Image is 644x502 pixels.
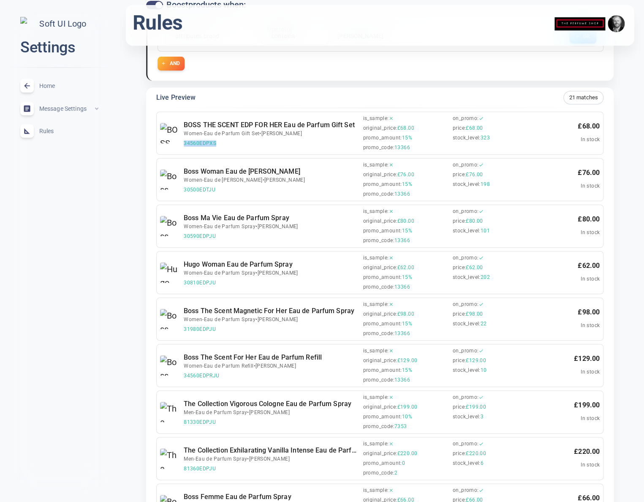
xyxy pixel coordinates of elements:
[402,228,412,234] span: 15%
[480,228,489,234] span: 101
[453,367,481,374] span: stock_level :
[7,120,112,142] a: Rules
[453,228,481,234] span: stock_level :
[363,357,397,364] span: original_price :
[397,357,417,364] span: £129.00
[453,125,466,131] span: price :
[466,172,483,178] span: £76.00
[480,181,489,188] span: 198
[466,125,483,131] span: £68.00
[480,274,489,281] span: 202
[466,450,486,457] span: £220.00
[394,470,397,476] span: 2
[453,311,466,317] span: price :
[466,357,486,364] span: £129.00
[453,255,479,261] span: on_promo :
[363,423,394,430] span: promo_code :
[160,169,180,190] img: Boss Woman Eau de Toilette Spray
[402,135,412,141] span: 15%
[581,229,600,235] span: In stock
[184,316,359,323] span: Women-Eau de Parfum Spray • [PERSON_NAME]
[402,181,412,188] span: 15%
[363,208,389,215] span: is_sample :
[363,441,389,447] span: is_sample :
[397,404,417,410] span: £199.00
[453,274,481,281] span: stock_level :
[574,446,600,457] p: £ 220.00
[397,125,414,131] span: £68.00
[453,487,479,494] span: on_promo :
[480,321,486,327] span: 22
[402,274,412,281] span: 15%
[363,367,402,374] span: promo_amount :
[363,125,397,131] span: original_price :
[394,191,410,197] span: 13366
[554,11,605,37] img: theperfumeshop
[133,10,182,35] h1: Rules
[397,265,414,271] span: £62.00
[453,172,466,178] span: price :
[453,265,466,271] span: price :
[160,355,180,376] img: Boss The Scent For Her Eau de Parfum Refill
[394,377,410,383] span: 13366
[184,373,359,379] span: 34560EDPRJU
[394,423,407,430] span: 7353
[453,181,481,188] span: stock_level :
[363,265,397,271] span: original_price :
[581,276,600,282] span: In stock
[158,57,185,71] button: AND
[480,460,483,467] span: 6
[466,404,486,410] span: £199.00
[394,145,410,151] span: 13366
[184,213,359,224] h6: Boss Ma Vie Eau de Parfum Spray
[184,259,359,270] h6: Hugo Woman Eau de Parfum Spray
[453,450,466,457] span: price :
[363,404,397,410] span: original_price :
[453,135,481,141] span: stock_level :
[184,419,359,426] span: 81330EDPJU
[453,115,479,122] span: on_promo :
[402,460,405,467] span: 0
[184,280,359,286] span: 30810EDPJU
[581,183,600,189] span: In stock
[363,311,397,317] span: original_price :
[184,445,359,456] h6: The Collection Exhilarating Vanilla Intense Eau de Parfum Spray
[184,166,359,177] h6: Boss Woman Eau de [PERSON_NAME]
[394,237,410,244] span: 13366
[453,208,479,215] span: on_promo :
[184,131,359,137] span: Women-Eau de Parfum Gift Set • [PERSON_NAME]
[363,172,397,178] span: original_price :
[453,441,479,447] span: on_promo :
[184,140,359,147] span: 34560EDPXS
[574,353,600,364] p: £ 129.00
[363,218,397,224] span: original_price :
[184,177,359,183] span: Women-Eau de [PERSON_NAME] • [PERSON_NAME]
[363,255,389,261] span: is_sample :
[160,262,180,283] img: Hugo Woman Eau de Parfum Spray
[480,367,486,374] span: 10
[402,321,412,327] span: 15%
[453,321,481,327] span: stock_level :
[480,414,483,420] span: 3
[363,377,394,383] span: promo_code :
[363,228,402,234] span: promo_amount :
[578,121,600,132] p: £ 68.00
[578,214,600,225] p: £ 80.00
[363,237,394,244] span: promo_code :
[184,120,359,131] h6: BOSS THE SCENT EDP FOR HER Eau de Parfum Gift Set
[397,218,414,224] span: £80.00
[581,322,600,328] span: In stock
[466,311,483,317] span: £98.00
[160,402,180,422] img: The Collection Vigorous Cologne Eau de Parfum Spray
[578,260,600,271] p: £ 62.00
[363,115,389,122] span: is_sample :
[363,191,394,197] span: promo_code :
[453,394,479,401] span: on_promo :
[363,487,389,494] span: is_sample :
[466,218,483,224] span: £80.00
[156,92,196,103] h6: Live Preview
[397,450,417,457] span: £220.00
[363,181,402,188] span: promo_amount :
[453,414,481,420] span: stock_level :
[363,162,389,168] span: is_sample :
